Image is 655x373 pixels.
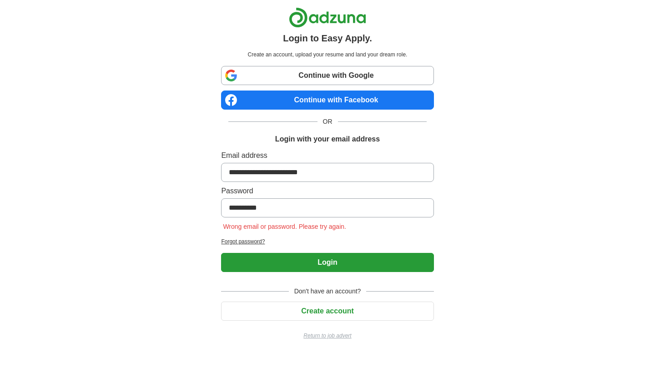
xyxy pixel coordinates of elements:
[317,117,338,126] span: OR
[221,91,433,110] a: Continue with Facebook
[283,31,372,45] h1: Login to Easy Apply.
[221,307,433,315] a: Create account
[289,287,367,296] span: Don't have an account?
[221,223,348,230] span: Wrong email or password. Please try again.
[275,134,380,145] h1: Login with your email address
[221,302,433,321] button: Create account
[221,237,433,246] a: Forgot password?
[221,332,433,340] a: Return to job advert
[223,50,432,59] p: Create an account, upload your resume and land your dream role.
[221,253,433,272] button: Login
[221,186,433,197] label: Password
[221,150,433,161] label: Email address
[221,66,433,85] a: Continue with Google
[289,7,366,28] img: Adzuna logo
